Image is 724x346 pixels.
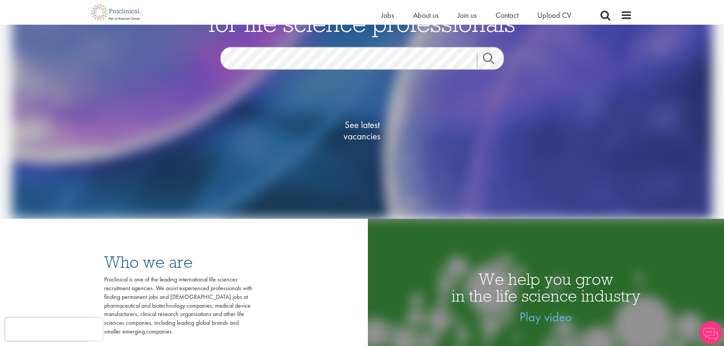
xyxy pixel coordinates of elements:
a: About us [413,10,439,20]
img: Chatbot [699,321,722,344]
span: See latest vacancies [324,119,400,142]
h3: Who we are [104,254,252,270]
a: Upload CV [537,10,571,20]
iframe: reCAPTCHA [5,318,103,341]
a: See latestvacancies [324,89,400,172]
a: Play video [520,309,572,325]
a: Jobs [381,10,394,20]
a: Job search submit button [477,53,510,68]
a: Contact [496,10,518,20]
a: Join us [458,10,477,20]
div: Proclinical is one of the leading international life sciences recruitment agencies. We assist exp... [104,275,252,336]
